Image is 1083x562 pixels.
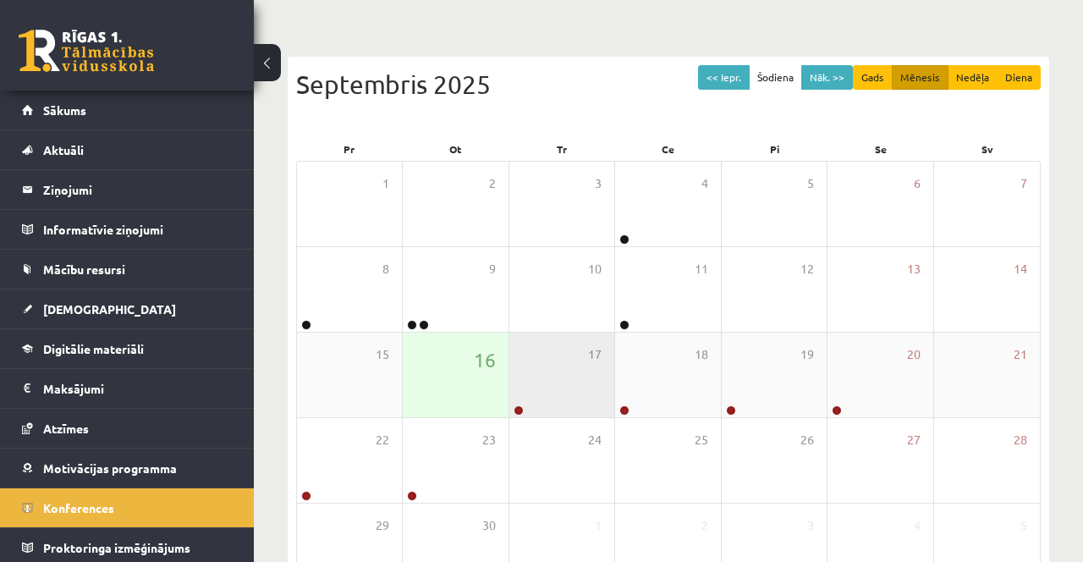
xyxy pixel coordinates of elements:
button: Nāk. >> [801,65,853,90]
span: 17 [588,345,602,364]
div: Tr [509,137,615,161]
a: Sākums [22,91,233,129]
span: 10 [588,260,602,278]
span: 7 [1020,174,1027,193]
button: << Iepr. [698,65,750,90]
button: Gads [853,65,893,90]
span: 6 [914,174,921,193]
span: 5 [1020,516,1027,535]
legend: Informatīvie ziņojumi [43,210,233,249]
span: Proktoringa izmēģinājums [43,540,190,555]
div: Se [828,137,935,161]
span: 27 [907,431,921,449]
span: 20 [907,345,921,364]
a: Atzīmes [22,409,233,448]
legend: Maksājumi [43,369,233,408]
span: 2 [489,174,496,193]
a: Rīgas 1. Tālmācības vidusskola [19,30,154,72]
span: Atzīmes [43,421,89,436]
span: Konferences [43,500,114,515]
div: Sv [934,137,1041,161]
a: Maksājumi [22,369,233,408]
a: Konferences [22,488,233,527]
button: Diena [997,65,1041,90]
span: 4 [914,516,921,535]
span: 26 [800,431,814,449]
span: Mācību resursi [43,262,125,277]
span: 28 [1014,431,1027,449]
span: Motivācijas programma [43,460,177,476]
span: 16 [474,345,496,374]
button: Šodiena [749,65,802,90]
span: 1 [382,174,389,193]
a: Motivācijas programma [22,449,233,488]
div: Septembris 2025 [296,65,1041,103]
span: Sākums [43,102,86,118]
span: 9 [489,260,496,278]
div: Ce [615,137,722,161]
div: Ot [403,137,509,161]
span: 8 [382,260,389,278]
span: 19 [800,345,814,364]
span: [DEMOGRAPHIC_DATA] [43,301,176,317]
a: Aktuāli [22,130,233,169]
span: 18 [695,345,708,364]
span: Aktuāli [43,142,84,157]
a: Digitālie materiāli [22,329,233,368]
span: 21 [1014,345,1027,364]
span: Digitālie materiāli [43,341,144,356]
span: 13 [907,260,921,278]
span: 25 [695,431,708,449]
a: Mācību resursi [22,250,233,289]
span: 14 [1014,260,1027,278]
a: Informatīvie ziņojumi [22,210,233,249]
span: 23 [482,431,496,449]
span: 29 [376,516,389,535]
span: 3 [807,516,814,535]
span: 22 [376,431,389,449]
span: 5 [807,174,814,193]
span: 15 [376,345,389,364]
span: 11 [695,260,708,278]
span: 1 [595,516,602,535]
span: 30 [482,516,496,535]
a: [DEMOGRAPHIC_DATA] [22,289,233,328]
a: Ziņojumi [22,170,233,209]
span: 2 [701,516,708,535]
span: 24 [588,431,602,449]
span: 4 [701,174,708,193]
legend: Ziņojumi [43,170,233,209]
span: 3 [595,174,602,193]
div: Pi [722,137,828,161]
div: Pr [296,137,403,161]
span: 12 [800,260,814,278]
button: Nedēļa [948,65,998,90]
button: Mēnesis [892,65,948,90]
